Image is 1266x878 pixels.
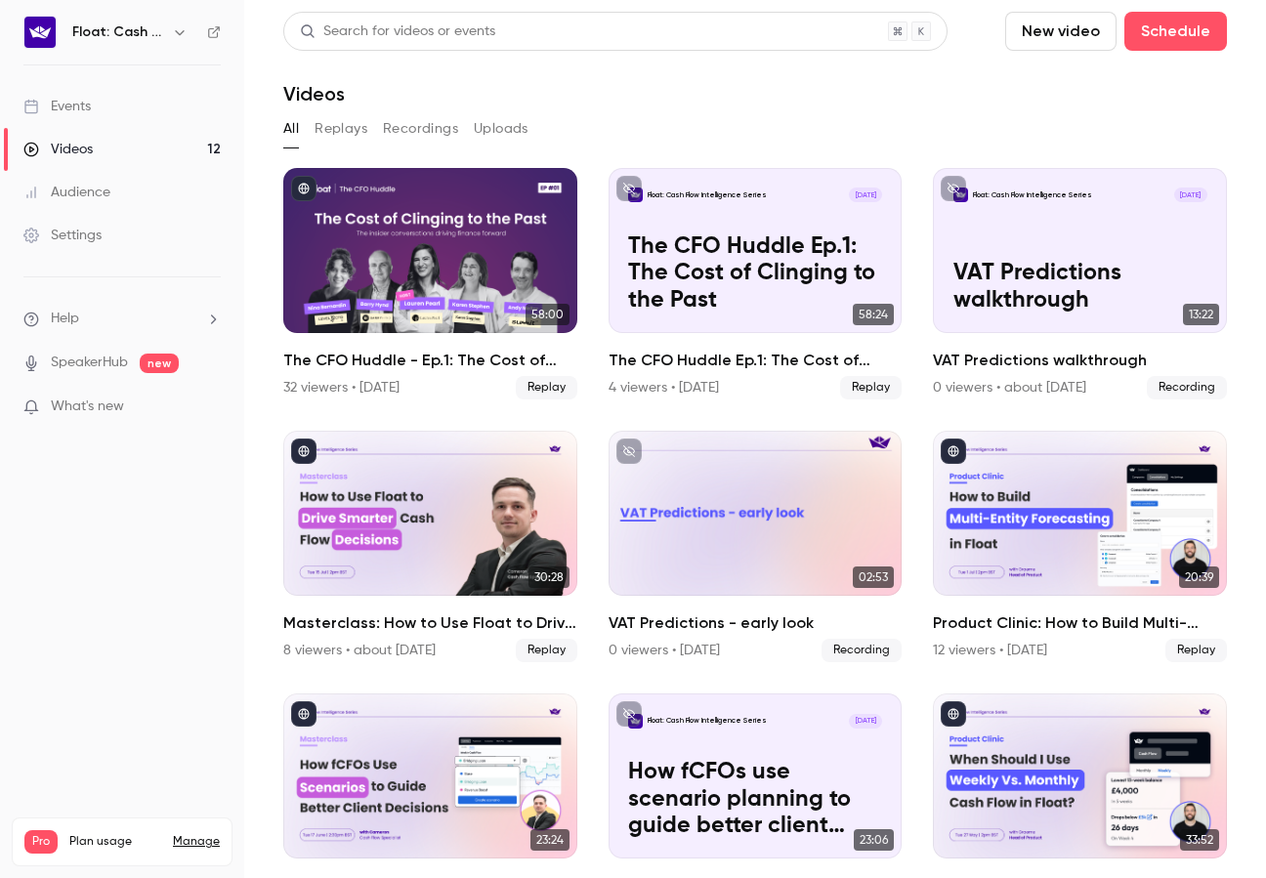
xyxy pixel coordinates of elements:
[616,176,642,201] button: unpublished
[822,639,902,662] span: Recording
[849,714,882,729] span: [DATE]
[648,190,767,200] p: Float: Cash Flow Intelligence Series
[526,304,570,325] span: 58:00
[69,834,161,850] span: Plan usage
[628,233,882,314] p: The CFO Huddle Ep.1: The Cost of Clinging to the Past
[23,183,110,202] div: Audience
[933,431,1227,662] a: 20:39Product Clinic: How to Build Multi-Entity Forecasting in Float12 viewers • [DATE]Replay
[933,611,1227,635] h2: Product Clinic: How to Build Multi-Entity Forecasting in Float
[933,168,1227,399] a: VAT Predictions walkthroughFloat: Cash Flow Intelligence Series[DATE]VAT Predictions walkthrough1...
[283,168,577,399] a: 58:00The CFO Huddle - Ep.1: The Cost of Clinging to the Past32 viewers • [DATE]Replay
[609,378,719,397] div: 4 viewers • [DATE]
[933,641,1047,660] div: 12 viewers • [DATE]
[616,439,642,464] button: unpublished
[24,17,56,48] img: Float: Cash Flow Intelligence Series
[609,349,903,372] h2: The CFO Huddle Ep.1: The Cost of Clinging to the Past
[609,168,903,399] li: The CFO Huddle Ep.1: The Cost of Clinging to the Past
[516,376,577,399] span: Replay
[283,12,1227,866] section: Videos
[953,260,1207,313] p: VAT Predictions walkthrough
[315,113,367,145] button: Replays
[1124,12,1227,51] button: Schedule
[840,376,902,399] span: Replay
[291,176,316,201] button: published
[530,829,570,851] span: 23:24
[283,349,577,372] h2: The CFO Huddle - Ep.1: The Cost of Clinging to the Past
[853,304,894,325] span: 58:24
[173,834,220,850] a: Manage
[283,641,436,660] div: 8 viewers • about [DATE]
[609,431,903,662] li: VAT Predictions - early look
[854,829,894,851] span: 23:06
[1179,566,1219,588] span: 20:39
[23,226,102,245] div: Settings
[628,759,882,839] p: How fCFOs use scenario planning to guide better client decisions
[609,168,903,399] a: The CFO Huddle Ep.1: The Cost of Clinging to the Past Float: Cash Flow Intelligence Series[DATE]T...
[23,140,93,159] div: Videos
[51,309,79,329] span: Help
[941,176,966,201] button: unpublished
[300,21,495,42] div: Search for videos or events
[933,431,1227,662] li: Product Clinic: How to Build Multi-Entity Forecasting in Float
[609,431,903,662] a: 02:53VAT Predictions - early look0 viewers • [DATE]Recording
[51,353,128,373] a: SpeakerHub
[609,611,903,635] h2: VAT Predictions - early look
[648,716,767,726] p: Float: Cash Flow Intelligence Series
[616,701,642,727] button: unpublished
[1147,376,1227,399] span: Recording
[941,701,966,727] button: published
[72,22,164,42] h6: Float: Cash Flow Intelligence Series
[1005,12,1117,51] button: New video
[528,566,570,588] span: 30:28
[973,190,1092,200] p: Float: Cash Flow Intelligence Series
[1180,829,1219,851] span: 33:52
[283,431,577,662] a: 30:28Masterclass: How to Use Float to Drive Smarter Cash Flow Decisions8 viewers • about [DATE]Re...
[283,82,345,105] h1: Videos
[1174,188,1207,202] span: [DATE]
[1183,304,1219,325] span: 13:22
[291,701,316,727] button: published
[283,113,299,145] button: All
[283,431,577,662] li: Masterclass: How to Use Float to Drive Smarter Cash Flow Decisions
[849,188,882,202] span: [DATE]
[474,113,528,145] button: Uploads
[933,378,1086,397] div: 0 viewers • about [DATE]
[941,439,966,464] button: published
[516,639,577,662] span: Replay
[23,97,91,116] div: Events
[291,439,316,464] button: published
[383,113,458,145] button: Recordings
[1165,639,1227,662] span: Replay
[933,349,1227,372] h2: VAT Predictions walkthrough
[283,168,577,399] li: The CFO Huddle - Ep.1: The Cost of Clinging to the Past
[24,830,58,854] span: Pro
[51,397,124,417] span: What's new
[283,378,400,397] div: 32 viewers • [DATE]
[140,354,179,373] span: new
[283,611,577,635] h2: Masterclass: How to Use Float to Drive Smarter Cash Flow Decisions
[609,641,720,660] div: 0 viewers • [DATE]
[853,566,894,588] span: 02:53
[933,168,1227,399] li: VAT Predictions walkthrough
[23,309,221,329] li: help-dropdown-opener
